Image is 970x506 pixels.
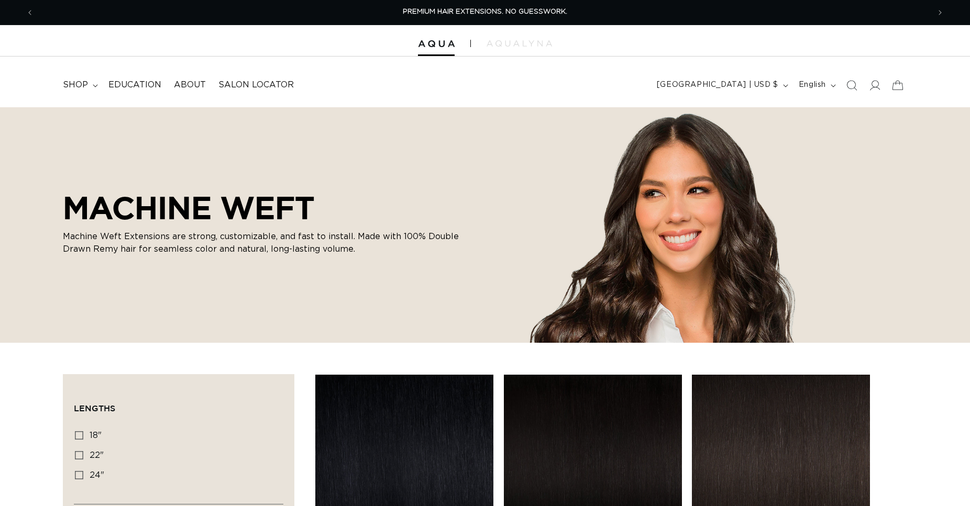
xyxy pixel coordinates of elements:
img: aqualyna.com [487,40,552,47]
a: Education [102,73,168,97]
summary: shop [57,73,102,97]
a: About [168,73,212,97]
iframe: Chat Widget [918,456,970,506]
span: English [799,80,826,91]
button: [GEOGRAPHIC_DATA] | USD $ [651,75,792,95]
span: Salon Locator [218,80,294,91]
span: shop [63,80,88,91]
button: Previous announcement [18,3,41,23]
span: Education [108,80,161,91]
h2: MACHINE WEFT [63,189,461,226]
summary: Search [840,74,863,97]
span: About [174,80,206,91]
span: [GEOGRAPHIC_DATA] | USD $ [657,80,778,91]
button: Next announcement [929,3,952,23]
span: 24" [90,471,104,479]
img: Aqua Hair Extensions [418,40,455,48]
a: Salon Locator [212,73,300,97]
span: PREMIUM HAIR EXTENSIONS. NO GUESSWORK. [403,8,567,15]
summary: Lengths (0 selected) [74,385,283,423]
span: 18" [90,431,102,440]
span: Lengths [74,403,115,413]
p: Machine Weft Extensions are strong, customizable, and fast to install. Made with 100% Double Draw... [63,230,461,255]
span: 22" [90,451,104,459]
button: English [792,75,840,95]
